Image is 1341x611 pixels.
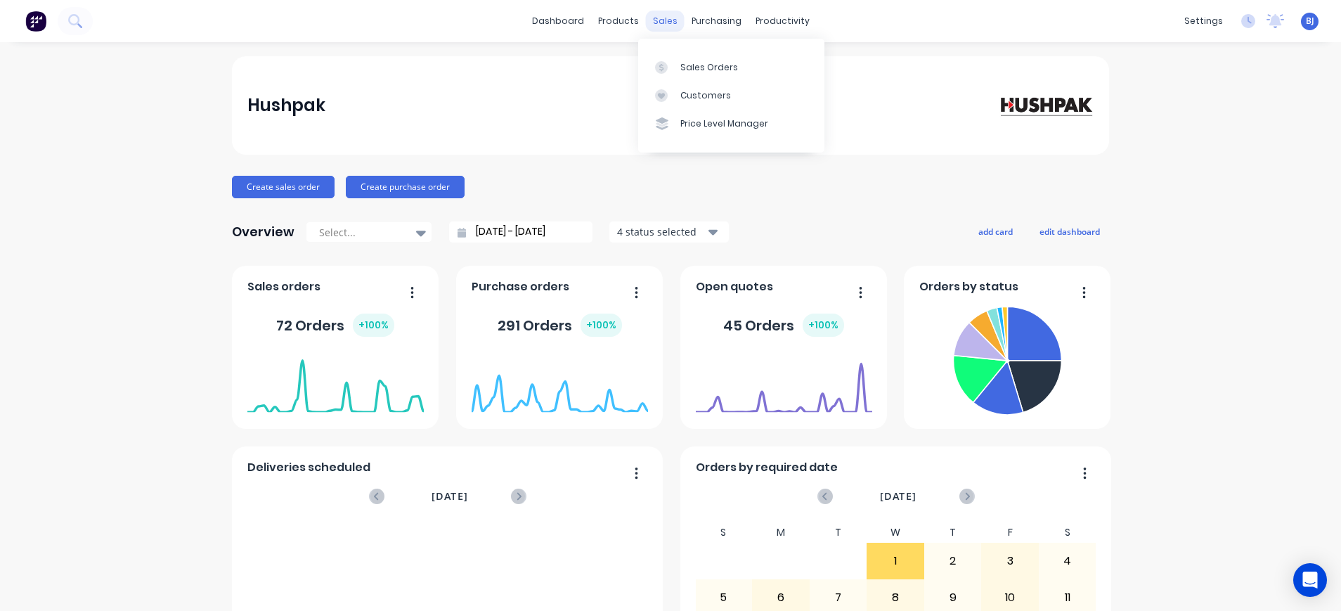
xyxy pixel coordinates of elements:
span: BJ [1306,15,1314,27]
div: products [591,11,646,32]
div: + 100 % [353,314,394,337]
div: T [810,522,867,543]
span: Orders by status [919,278,1018,295]
div: Hushpak [247,91,325,120]
div: purchasing [685,11,749,32]
div: 3 [982,544,1038,579]
a: dashboard [525,11,591,32]
a: Price Level Manager [638,110,824,138]
button: add card [969,222,1022,240]
a: Sales Orders [638,53,824,81]
div: Sales Orders [680,61,738,74]
div: 4 status selected [617,224,706,239]
span: Deliveries scheduled [247,459,370,476]
span: Open quotes [696,278,773,295]
div: W [867,522,924,543]
div: sales [646,11,685,32]
div: 45 Orders [723,314,844,337]
button: Create purchase order [346,176,465,198]
div: S [695,522,753,543]
div: M [752,522,810,543]
img: Factory [25,11,46,32]
div: + 100 % [803,314,844,337]
img: Hushpak [995,93,1094,117]
button: edit dashboard [1030,222,1109,240]
div: Open Intercom Messenger [1293,563,1327,597]
span: Sales orders [247,278,320,295]
button: Create sales order [232,176,335,198]
span: [DATE] [880,489,916,504]
div: 1 [867,544,924,579]
div: 291 Orders [498,314,622,337]
div: S [1039,522,1096,543]
div: + 100 % [581,314,622,337]
div: Price Level Manager [680,117,768,130]
div: Customers [680,89,731,102]
div: T [924,522,982,543]
div: 4 [1039,544,1096,579]
div: 72 Orders [276,314,394,337]
div: settings [1177,11,1230,32]
div: F [981,522,1039,543]
button: 4 status selected [609,221,729,243]
div: productivity [749,11,817,32]
a: Customers [638,82,824,110]
div: Overview [232,218,294,246]
span: [DATE] [432,489,468,504]
span: Purchase orders [472,278,569,295]
div: 2 [925,544,981,579]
